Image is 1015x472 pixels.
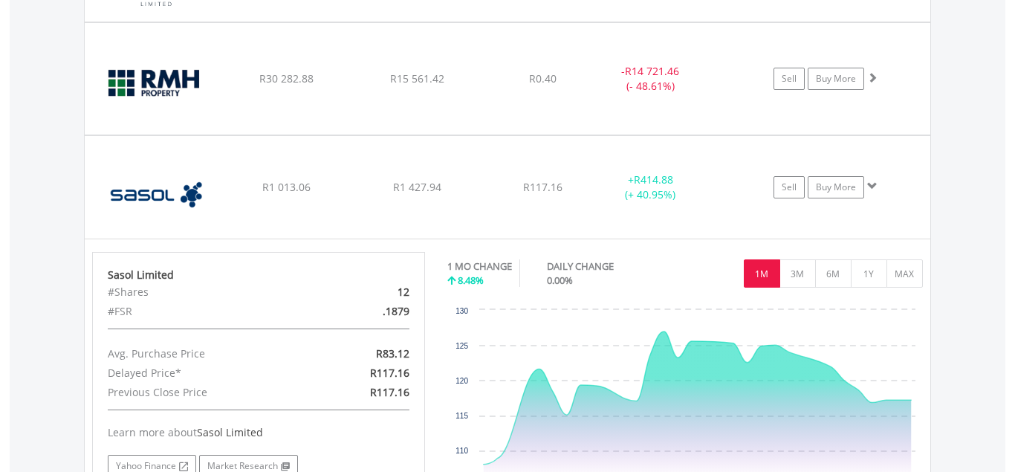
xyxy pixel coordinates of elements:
[92,42,220,131] img: EQU.ZA.RMH.png
[808,176,864,198] a: Buy More
[370,366,409,380] span: R117.16
[547,274,573,287] span: 0.00%
[92,155,220,235] img: EQU.ZA.SOL.png
[390,71,444,85] span: R15 561.42
[197,425,263,439] span: Sasol Limited
[594,172,707,202] div: + (+ 40.95%)
[455,342,468,350] text: 125
[455,412,468,420] text: 115
[774,68,805,90] a: Sell
[97,302,313,321] div: #FSR
[815,259,852,288] button: 6M
[97,344,313,363] div: Avg. Purchase Price
[447,259,512,274] div: 1 MO CHANGE
[529,71,557,85] span: R0.40
[108,425,409,440] div: Learn more about
[625,64,679,78] span: R14 721.46
[808,68,864,90] a: Buy More
[455,447,468,455] text: 110
[455,377,468,385] text: 120
[370,385,409,399] span: R117.16
[313,302,421,321] div: .1879
[108,268,409,282] div: Sasol Limited
[458,274,484,287] span: 8.48%
[523,180,562,194] span: R117.16
[262,180,311,194] span: R1 013.06
[779,259,816,288] button: 3M
[547,259,666,274] div: DAILY CHANGE
[594,64,707,94] div: - (- 48.61%)
[259,71,314,85] span: R30 282.88
[455,307,468,315] text: 130
[774,176,805,198] a: Sell
[97,363,313,383] div: Delayed Price*
[376,346,409,361] span: R83.12
[313,282,421,302] div: 12
[744,259,780,288] button: 1M
[634,172,673,187] span: R414.88
[886,259,923,288] button: MAX
[851,259,887,288] button: 1Y
[393,180,441,194] span: R1 427.94
[97,282,313,302] div: #Shares
[97,383,313,402] div: Previous Close Price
